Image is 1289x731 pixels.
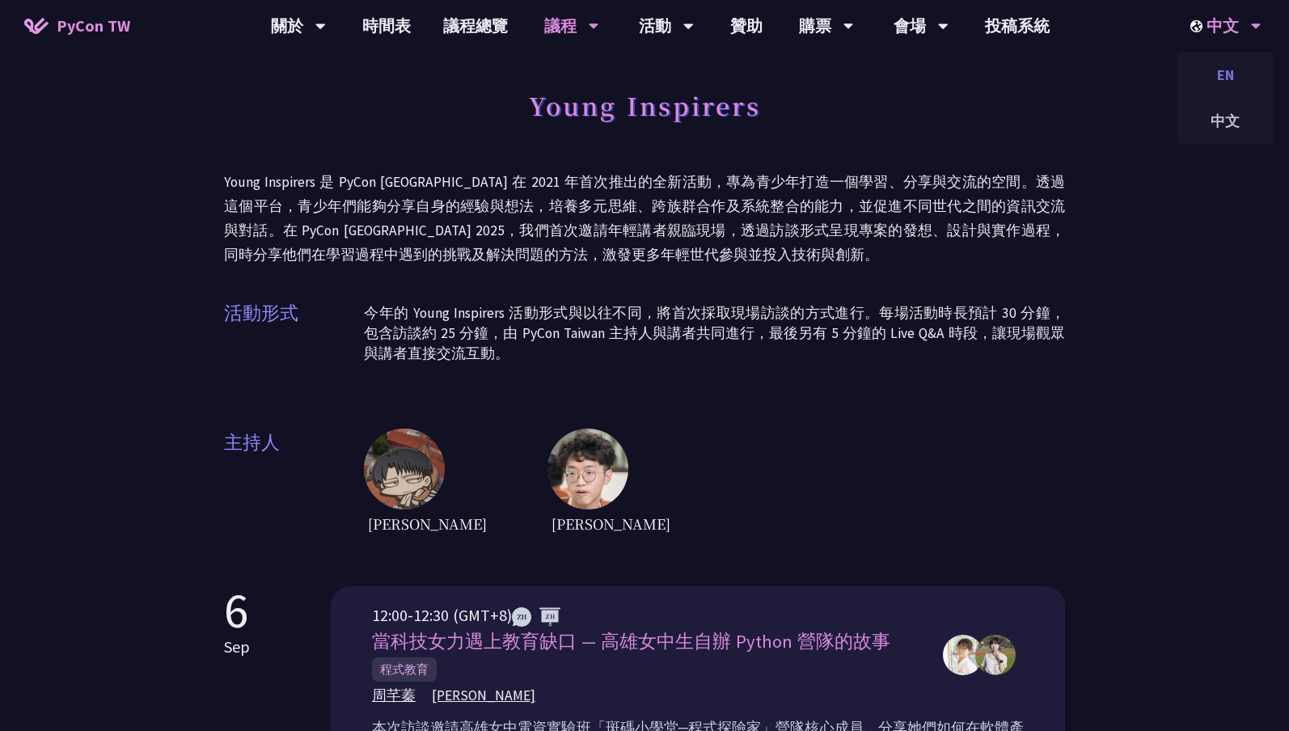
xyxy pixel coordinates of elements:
p: Young Inspirers 是 PyCon [GEOGRAPHIC_DATA] 在 2021 年首次推出的全新活動，專為青少年打造一個學習、分享與交流的空間。透過這個平台，青少年們能夠分享自... [224,170,1065,267]
span: 主持人 [224,429,364,538]
h1: Young Inspirers [529,81,761,129]
span: 當科技女力遇上教育缺口 — 高雄女中生自辦 Python 營隊的故事 [372,630,890,653]
p: 6 [224,586,250,635]
div: 中文 [1177,102,1274,140]
p: Sep [224,635,250,659]
span: [PERSON_NAME] [364,509,491,538]
img: host2.62516ee.jpg [547,429,628,509]
img: 周芊蓁,郭昱 [975,635,1016,675]
div: EN [1177,56,1274,94]
span: 周芊蓁 [372,686,416,706]
span: [PERSON_NAME] [432,686,535,706]
span: PyCon TW [57,14,130,38]
img: Locale Icon [1190,20,1207,32]
img: Home icon of PyCon TW 2025 [24,18,49,34]
img: ZHZH.38617ef.svg [512,607,560,627]
span: [PERSON_NAME] [547,509,674,538]
img: host1.6ba46fc.jpg [364,429,445,509]
span: 活動形式 [224,299,364,380]
span: 程式教育 [372,657,437,682]
a: PyCon TW [8,6,146,46]
div: 12:00-12:30 (GMT+8) [372,603,927,627]
p: 今年的 Young Inspirers 活動形式與以往不同，將首次採取現場訪談的方式進行。每場活動時長預計 30 分鐘，包含訪談約 25 分鐘，由 PyCon Taiwan 主持人與講者共同進行... [364,303,1065,364]
img: 周芊蓁,郭昱 [943,635,983,675]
